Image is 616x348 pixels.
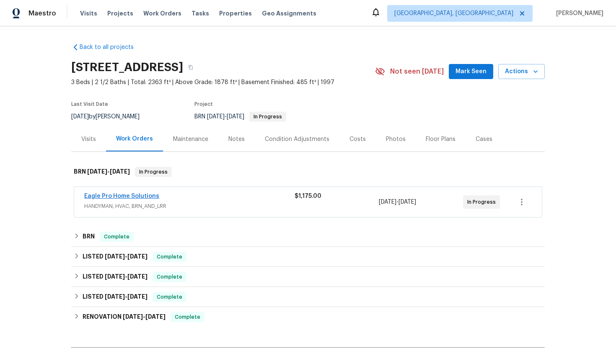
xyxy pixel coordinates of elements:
[71,78,375,87] span: 3 Beds | 2 1/2 Baths | Total: 2363 ft² | Above Grade: 1878 ft² | Basement Finished: 485 ft² | 1997
[171,313,204,321] span: Complete
[110,169,130,174] span: [DATE]
[227,114,244,120] span: [DATE]
[250,114,285,119] span: In Progress
[553,9,603,18] span: [PERSON_NAME]
[74,167,130,177] h6: BRN
[84,202,295,210] span: HANDYMAN, HVAC, BRN_AND_LRR
[71,227,545,247] div: BRN Complete
[83,232,95,242] h6: BRN
[116,135,153,143] div: Work Orders
[71,43,152,51] a: Back to all projects
[379,199,396,205] span: [DATE]
[71,112,150,122] div: by [PERSON_NAME]
[228,135,245,143] div: Notes
[295,193,321,199] span: $1,175.00
[83,292,148,302] h6: LISTED
[476,135,492,143] div: Cases
[105,294,148,299] span: -
[101,233,133,241] span: Complete
[456,67,487,77] span: Mark Seen
[207,114,244,120] span: -
[349,135,366,143] div: Costs
[71,102,108,107] span: Last Visit Date
[87,169,107,174] span: [DATE]
[265,135,329,143] div: Condition Adjustments
[498,64,545,79] button: Actions
[80,9,97,18] span: Visits
[81,135,96,143] div: Visits
[183,60,198,75] button: Copy Address
[71,307,545,327] div: RENOVATION [DATE]-[DATE]Complete
[207,114,225,120] span: [DATE]
[153,293,186,301] span: Complete
[173,135,208,143] div: Maintenance
[194,102,213,107] span: Project
[127,294,148,299] span: [DATE]
[107,9,133,18] span: Projects
[394,9,513,18] span: [GEOGRAPHIC_DATA], [GEOGRAPHIC_DATA]
[87,169,130,174] span: -
[71,63,183,72] h2: [STREET_ADDRESS]
[28,9,56,18] span: Maestro
[192,10,209,16] span: Tasks
[194,114,286,120] span: BRN
[105,274,148,279] span: -
[262,9,316,18] span: Geo Assignments
[153,273,186,281] span: Complete
[136,168,171,176] span: In Progress
[71,247,545,267] div: LISTED [DATE]-[DATE]Complete
[390,67,444,76] span: Not seen [DATE]
[83,312,166,322] h6: RENOVATION
[84,193,159,199] a: Eagle Pro Home Solutions
[127,274,148,279] span: [DATE]
[105,294,125,299] span: [DATE]
[123,314,143,320] span: [DATE]
[105,253,148,259] span: -
[219,9,252,18] span: Properties
[71,159,545,185] div: BRN [DATE]-[DATE]In Progress
[71,267,545,287] div: LISTED [DATE]-[DATE]Complete
[145,314,166,320] span: [DATE]
[83,252,148,262] h6: LISTED
[105,274,125,279] span: [DATE]
[127,253,148,259] span: [DATE]
[386,135,406,143] div: Photos
[83,272,148,282] h6: LISTED
[379,198,416,206] span: -
[467,198,499,206] span: In Progress
[105,253,125,259] span: [DATE]
[71,114,89,120] span: [DATE]
[123,314,166,320] span: -
[505,67,538,77] span: Actions
[153,253,186,261] span: Complete
[399,199,416,205] span: [DATE]
[449,64,493,79] button: Mark Seen
[426,135,456,143] div: Floor Plans
[71,287,545,307] div: LISTED [DATE]-[DATE]Complete
[143,9,181,18] span: Work Orders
